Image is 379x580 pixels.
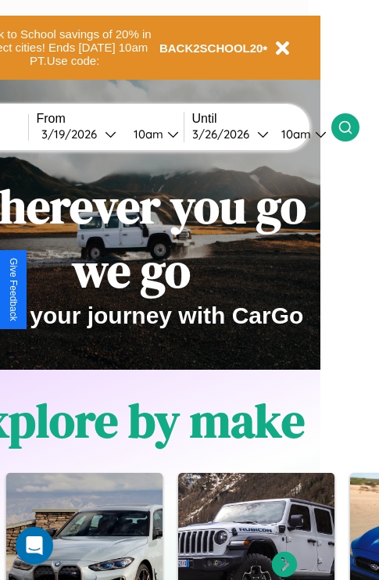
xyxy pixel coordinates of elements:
button: 3/19/2026 [37,126,121,142]
div: 10am [274,127,315,141]
div: Open Intercom Messenger [16,527,53,564]
button: 10am [121,126,184,142]
b: BACK2SCHOOL20 [159,41,263,55]
div: 3 / 19 / 2026 [41,127,105,141]
div: Give Feedback [8,258,19,321]
label: Until [192,112,331,126]
button: 10am [269,126,331,142]
div: 3 / 26 / 2026 [192,127,257,141]
div: 10am [126,127,167,141]
label: From [37,112,184,126]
